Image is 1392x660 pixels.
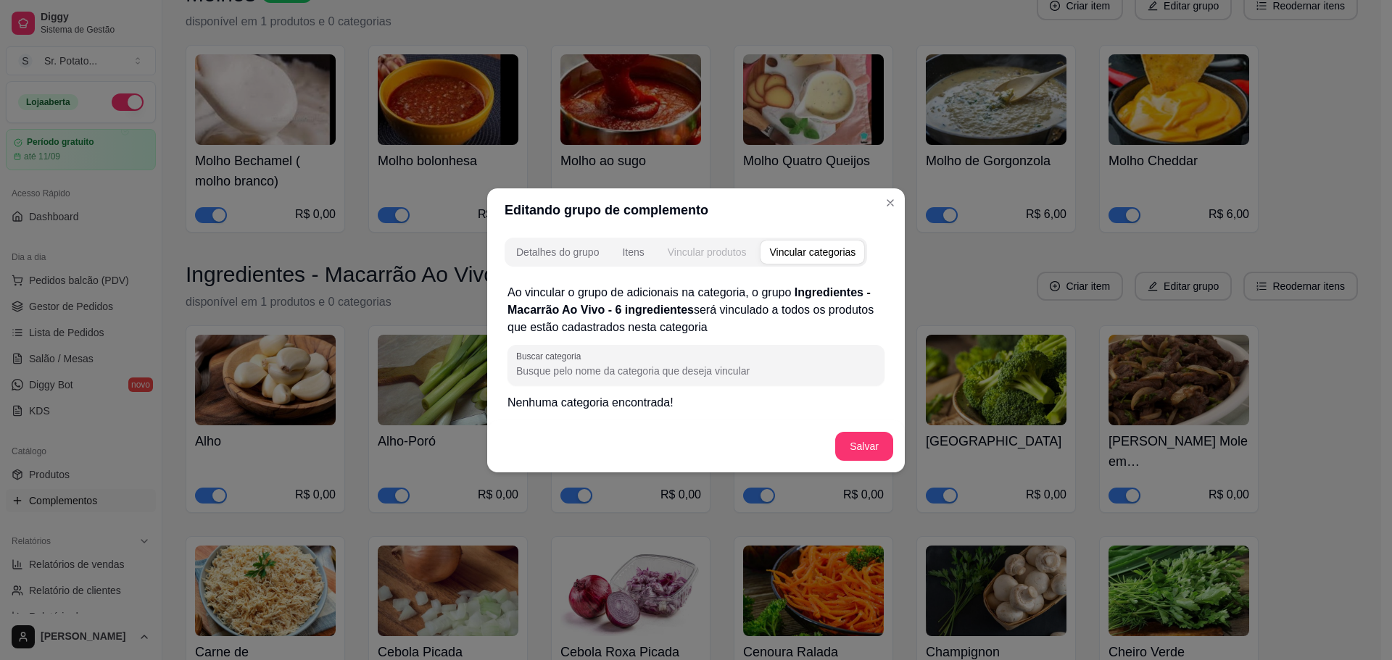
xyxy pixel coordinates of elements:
h2: Ao vincular o grupo de adicionais na categoria, o grupo será vinculado a todos os produtos que es... [507,284,884,336]
div: Vincular produtos [668,245,747,259]
button: Close [879,191,902,214]
div: Itens [622,245,644,259]
div: complement-group [505,238,887,267]
span: Ingredientes - Macarrão Ao Vivo - 6 ingredientes [507,286,871,316]
label: Buscar categoria [516,350,586,362]
button: Salvar [835,432,893,461]
div: complement-group [505,238,867,267]
p: Nenhuma categoria encontrada! [507,394,884,412]
div: Detalhes do grupo [516,245,599,259]
div: Vincular categorias [769,245,855,259]
header: Editando grupo de complemento [487,188,905,232]
input: Buscar categoria [516,364,876,378]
